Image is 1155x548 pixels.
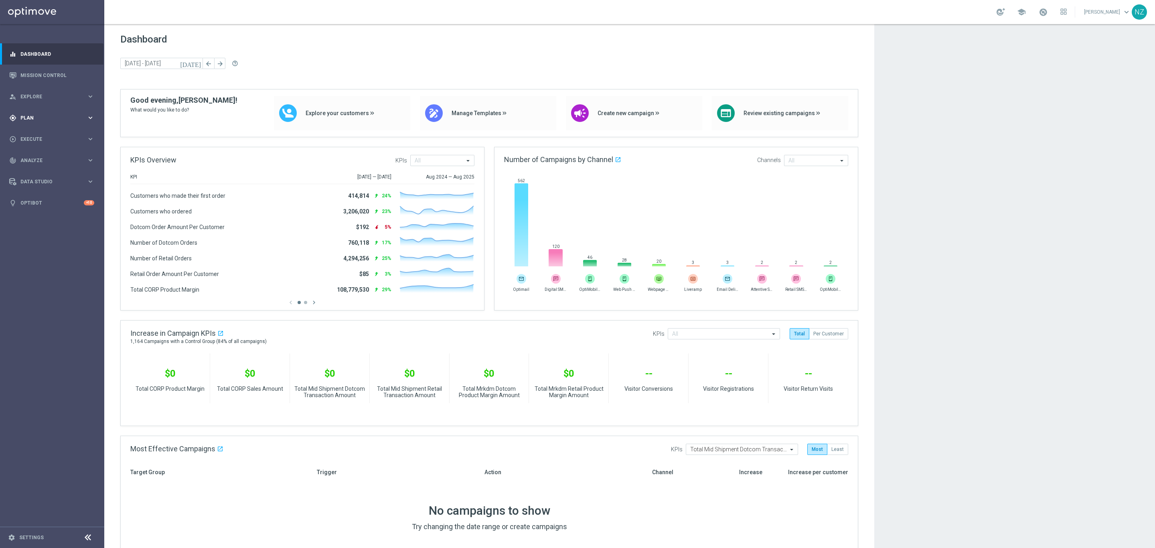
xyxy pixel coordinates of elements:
button: track_changes Analyze keyboard_arrow_right [9,157,95,164]
span: Plan [20,116,87,120]
i: gps_fixed [9,114,16,122]
a: Settings [19,535,44,540]
a: Optibot [20,192,84,213]
button: play_circle_outline Execute keyboard_arrow_right [9,136,95,142]
button: person_search Explore keyboard_arrow_right [9,93,95,100]
i: lightbulb [9,199,16,207]
div: Execute [9,136,87,143]
div: Mission Control [9,65,94,86]
div: Plan [9,114,87,122]
button: lightbulb Optibot +10 [9,200,95,206]
div: Explore [9,93,87,100]
div: Dashboard [9,43,94,65]
i: keyboard_arrow_right [87,93,94,100]
i: keyboard_arrow_right [87,135,94,143]
a: [PERSON_NAME]keyboard_arrow_down [1083,6,1132,18]
i: track_changes [9,157,16,164]
a: Dashboard [20,43,94,65]
i: equalizer [9,51,16,58]
button: equalizer Dashboard [9,51,95,57]
button: Mission Control [9,72,95,79]
i: keyboard_arrow_right [87,114,94,122]
button: Data Studio keyboard_arrow_right [9,179,95,185]
span: Data Studio [20,179,87,184]
i: play_circle_outline [9,136,16,143]
i: keyboard_arrow_right [87,156,94,164]
div: +10 [84,200,94,205]
i: settings [8,534,15,541]
div: NZ [1132,4,1147,20]
div: Optibot [9,192,94,213]
button: gps_fixed Plan keyboard_arrow_right [9,115,95,121]
span: Analyze [20,158,87,163]
i: keyboard_arrow_right [87,178,94,185]
span: Explore [20,94,87,99]
div: Analyze [9,157,87,164]
div: Data Studio [9,178,87,185]
span: keyboard_arrow_down [1122,8,1131,16]
a: Mission Control [20,65,94,86]
span: Execute [20,137,87,142]
span: school [1017,8,1026,16]
i: person_search [9,93,16,100]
